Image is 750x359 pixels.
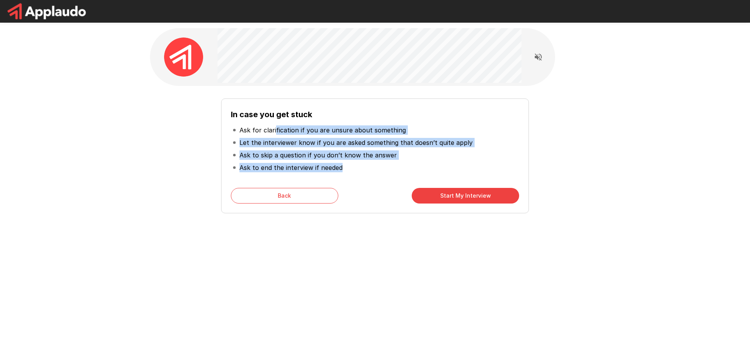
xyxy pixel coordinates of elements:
button: Start My Interview [412,188,519,204]
button: Back [231,188,338,204]
button: Read questions aloud [530,49,546,65]
p: Ask to skip a question if you don’t know the answer [239,150,397,160]
p: Ask for clarification if you are unsure about something [239,125,406,135]
img: applaudo_avatar.png [164,38,203,77]
p: Let the interviewer know if you are asked something that doesn’t quite apply [239,138,473,147]
b: In case you get stuck [231,110,312,119]
p: Ask to end the interview if needed [239,163,343,172]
